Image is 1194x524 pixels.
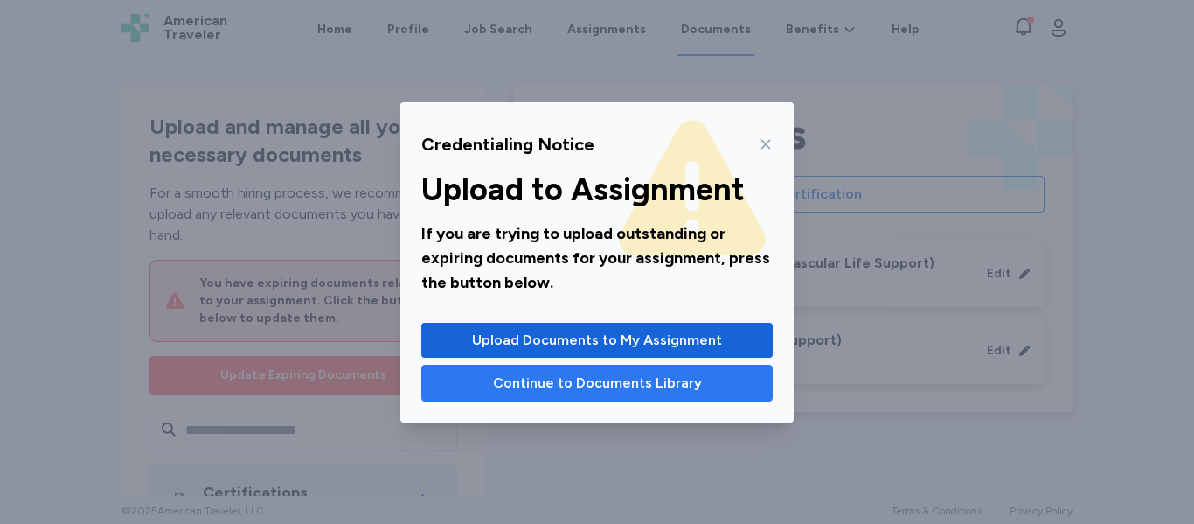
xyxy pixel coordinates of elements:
div: Credentialing Notice [421,132,594,157]
button: Upload Documents to My Assignment [421,323,773,358]
div: If you are trying to upload outstanding or expiring documents for your assignment, press the butt... [421,221,773,295]
button: Continue to Documents Library [421,365,773,402]
span: Continue to Documents Library [493,373,702,394]
span: Upload Documents to My Assignment [472,330,722,351]
div: Upload to Assignment [421,172,773,207]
